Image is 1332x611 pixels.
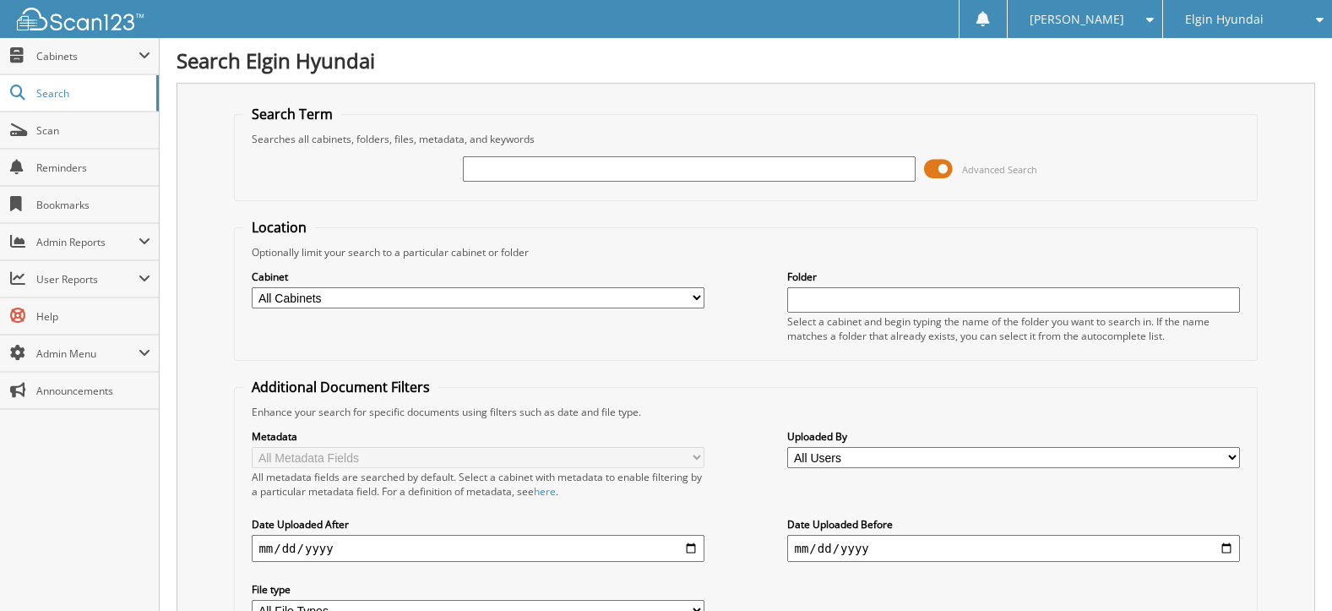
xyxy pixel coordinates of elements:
input: end [787,535,1239,562]
span: Advanced Search [962,163,1037,176]
span: Search [36,86,148,101]
legend: Search Term [243,105,341,123]
span: Admin Menu [36,346,139,361]
label: Folder [787,270,1239,284]
div: Searches all cabinets, folders, files, metadata, and keywords [243,132,1248,146]
legend: Additional Document Filters [243,378,438,396]
label: File type [252,582,704,597]
label: Cabinet [252,270,704,284]
label: Date Uploaded After [252,517,704,532]
span: Elgin Hyundai [1185,14,1264,25]
span: Announcements [36,384,150,398]
h1: Search Elgin Hyundai [177,46,1315,74]
span: Reminders [36,161,150,175]
span: Help [36,309,150,324]
img: scan123-logo-white.svg [17,8,144,30]
span: Scan [36,123,150,138]
span: Bookmarks [36,198,150,212]
label: Uploaded By [787,429,1239,444]
span: [PERSON_NAME] [1030,14,1124,25]
span: Cabinets [36,49,139,63]
span: User Reports [36,272,139,286]
a: here [534,484,556,499]
legend: Location [243,218,315,237]
label: Metadata [252,429,704,444]
iframe: Chat Widget [1248,530,1332,611]
span: Admin Reports [36,235,139,249]
div: All metadata fields are searched by default. Select a cabinet with metadata to enable filtering b... [252,470,704,499]
div: Optionally limit your search to a particular cabinet or folder [243,245,1248,259]
div: Enhance your search for specific documents using filters such as date and file type. [243,405,1248,419]
label: Date Uploaded Before [787,517,1239,532]
input: start [252,535,704,562]
div: Select a cabinet and begin typing the name of the folder you want to search in. If the name match... [787,314,1239,343]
